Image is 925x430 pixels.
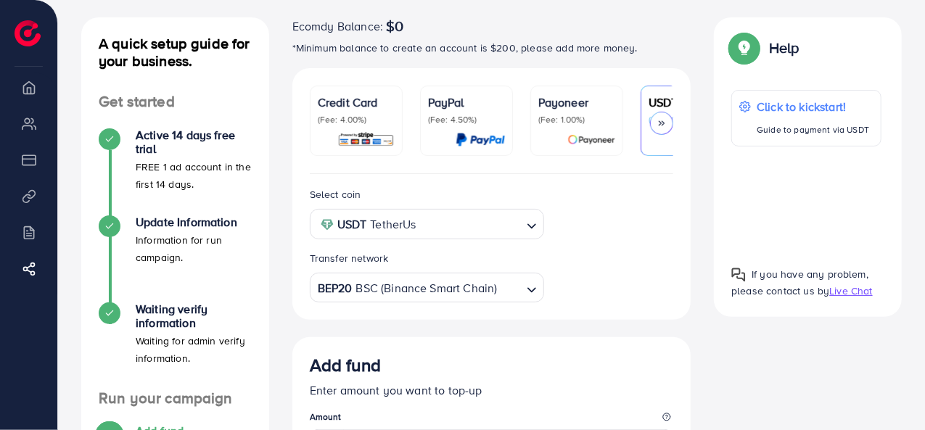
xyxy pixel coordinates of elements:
p: FREE 1 ad account in the first 14 days. [136,158,252,193]
li: Active 14 days free trial [81,128,269,215]
h4: Active 14 days free trial [136,128,252,156]
p: (Fee: 4.50%) [428,114,505,125]
span: If you have any problem, please contact us by [731,267,868,298]
h4: Get started [81,93,269,111]
p: Payoneer [538,94,615,111]
input: Search for option [499,277,522,299]
p: Information for run campaign. [136,231,252,266]
img: Popup guide [731,268,746,282]
img: card [337,131,395,148]
iframe: Chat [863,365,914,419]
strong: USDT [337,214,367,235]
span: $0 [386,17,403,35]
p: Waiting for admin verify information. [136,332,252,367]
h4: A quick setup guide for your business. [81,35,269,70]
h4: Run your campaign [81,389,269,408]
p: Click to kickstart! [757,98,869,115]
span: TetherUs [370,214,416,235]
p: PayPal [428,94,505,111]
img: Popup guide [731,35,757,61]
label: Select coin [310,187,361,202]
strong: BEP20 [318,278,353,299]
p: Enter amount you want to top-up [310,381,674,399]
h3: Add fund [310,355,381,376]
p: Guide to payment via USDT [757,121,869,138]
h4: Update Information [136,215,252,229]
input: Search for option [421,213,522,236]
li: Waiting verify information [81,302,269,389]
img: coin [321,218,334,231]
p: Credit Card [318,94,395,111]
img: card [456,131,505,148]
div: Search for option [310,273,545,302]
p: *Minimum balance to create an account is $200, please add more money. [292,39,691,57]
span: BSC (Binance Smart Chain) [356,278,498,299]
div: Search for option [310,209,545,239]
li: Update Information [81,215,269,302]
h4: Waiting verify information [136,302,252,330]
img: logo [15,20,41,46]
p: (Fee: 4.00%) [318,114,395,125]
span: Ecomdy Balance: [292,17,383,35]
p: (Fee: 0.00%) [649,114,725,125]
img: card [567,131,615,148]
p: Help [769,39,799,57]
label: Transfer network [310,251,389,265]
legend: Amount [310,410,674,429]
p: (Fee: 1.00%) [538,114,615,125]
p: USDT [649,94,725,111]
span: Live Chat [829,284,872,298]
